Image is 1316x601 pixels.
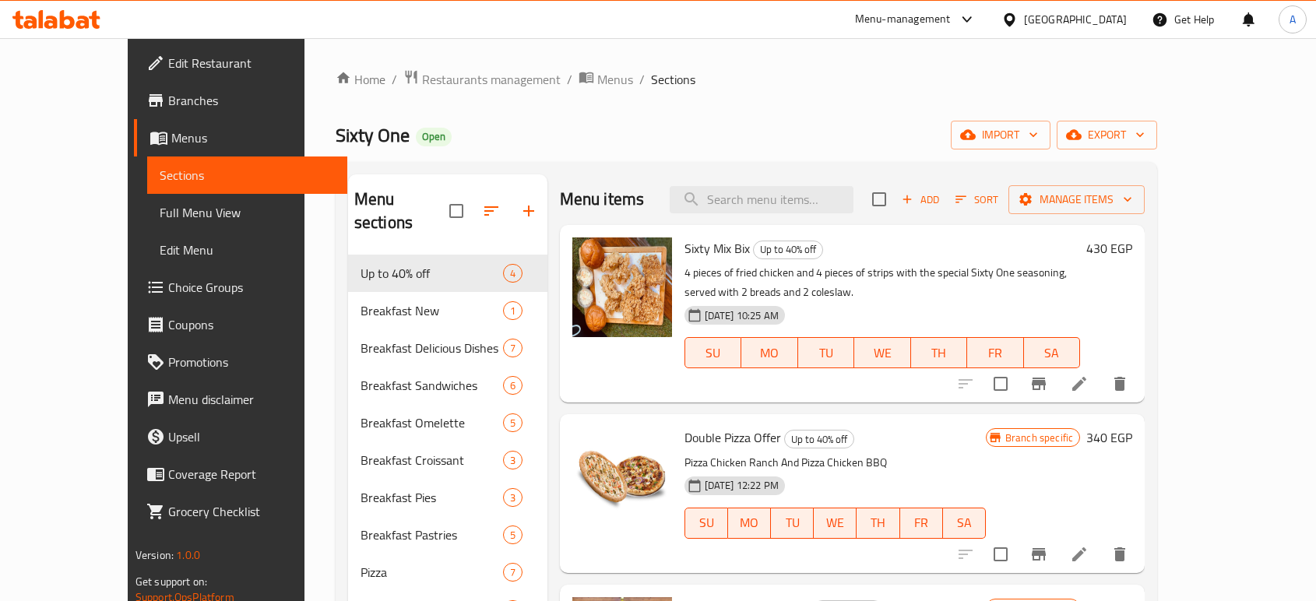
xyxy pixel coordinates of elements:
[336,69,1157,90] nav: breadcrumb
[134,381,347,418] a: Menu disclaimer
[684,263,1080,302] p: 4 pieces of fried chicken and 4 pieces of strips with the special Sixty One seasoning, served wit...
[967,337,1024,368] button: FR
[1101,365,1138,402] button: delete
[1008,185,1145,214] button: Manage items
[134,269,347,306] a: Choice Groups
[951,121,1050,149] button: import
[597,70,633,89] span: Menus
[572,427,672,526] img: Double Pizza Offer
[860,342,905,364] span: WE
[361,413,503,432] span: Breakfast Omelette
[857,508,899,539] button: TH
[1086,427,1132,448] h6: 340 EGP
[392,70,397,89] li: /
[348,441,547,479] div: Breakfast Croissant3
[684,453,986,473] p: Pizza Chicken Ranch And Pizza Chicken BBQ
[684,426,781,449] span: Double Pizza Offer
[804,342,849,364] span: TU
[510,192,547,230] button: Add section
[1070,374,1089,393] a: Edit menu item
[863,183,896,216] span: Select section
[984,538,1017,571] span: Select to update
[134,44,347,82] a: Edit Restaurant
[134,343,347,381] a: Promotions
[361,451,503,469] span: Breakfast Croissant
[361,563,503,582] span: Pizza
[135,571,207,592] span: Get support on:
[734,511,765,534] span: MO
[579,69,633,90] a: Menus
[336,70,385,89] a: Home
[503,488,523,507] div: items
[698,308,785,323] span: [DATE] 10:25 AM
[160,241,335,259] span: Edit Menu
[896,188,945,212] button: Add
[135,545,174,565] span: Version:
[1070,545,1089,564] a: Edit menu item
[168,315,335,334] span: Coupons
[147,194,347,231] a: Full Menu View
[176,545,200,565] span: 1.0.0
[748,342,792,364] span: MO
[1086,237,1132,259] h6: 430 EGP
[504,453,522,468] span: 3
[1101,536,1138,573] button: delete
[348,329,547,367] div: Breakfast Delicious Dishes7
[147,156,347,194] a: Sections
[504,416,522,431] span: 5
[503,525,523,544] div: items
[899,191,941,209] span: Add
[684,337,741,368] button: SU
[160,203,335,222] span: Full Menu View
[911,337,968,368] button: TH
[503,264,523,283] div: items
[168,427,335,446] span: Upsell
[504,304,522,318] span: 1
[440,195,473,227] span: Select all sections
[651,70,695,89] span: Sections
[503,563,523,582] div: items
[134,493,347,530] a: Grocery Checklist
[361,301,503,320] span: Breakfast New
[798,337,855,368] button: TU
[1024,337,1081,368] button: SA
[777,511,808,534] span: TU
[134,455,347,493] a: Coverage Report
[560,188,645,211] h2: Menu items
[168,54,335,72] span: Edit Restaurant
[354,188,449,234] h2: Menu sections
[863,511,893,534] span: TH
[820,511,850,534] span: WE
[943,508,986,539] button: SA
[691,511,722,534] span: SU
[168,91,335,110] span: Branches
[361,525,503,544] span: Breakfast Pastries
[963,125,1038,145] span: import
[504,490,522,505] span: 3
[906,511,937,534] span: FR
[1057,121,1157,149] button: export
[900,508,943,539] button: FR
[771,508,814,539] button: TU
[754,241,822,258] span: Up to 40% off
[348,367,547,404] div: Breakfast Sandwiches6
[691,342,735,364] span: SU
[134,82,347,119] a: Branches
[896,188,945,212] span: Add item
[1290,11,1296,28] span: A
[784,430,854,448] div: Up to 40% off
[403,69,561,90] a: Restaurants management
[1024,11,1127,28] div: [GEOGRAPHIC_DATA]
[348,255,547,292] div: Up to 40% off4
[670,186,853,213] input: search
[952,188,1002,212] button: Sort
[984,367,1017,400] span: Select to update
[168,353,335,371] span: Promotions
[134,418,347,455] a: Upsell
[504,378,522,393] span: 6
[567,70,572,89] li: /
